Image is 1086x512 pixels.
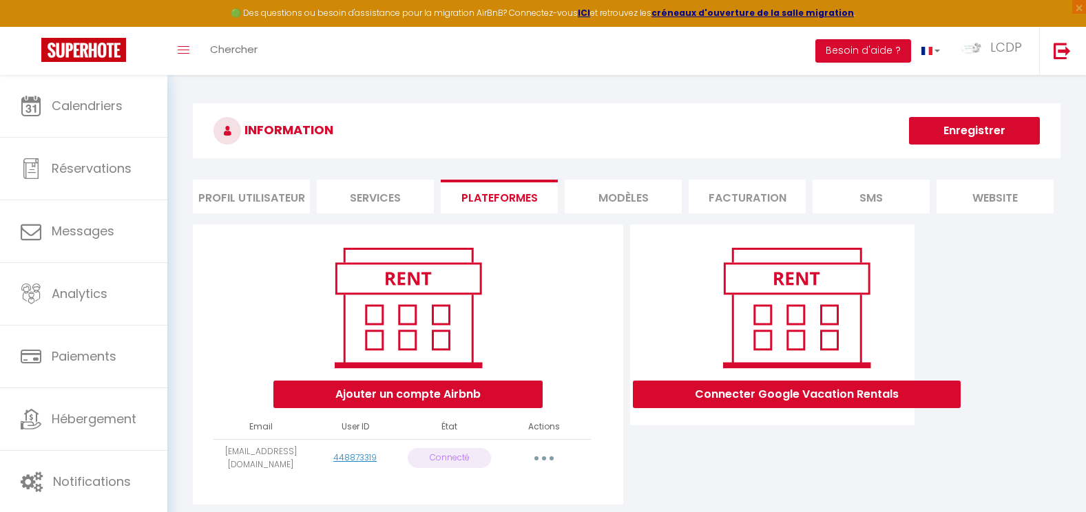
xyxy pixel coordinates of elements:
[52,222,114,239] span: Messages
[990,39,1022,56] span: LCDP
[1054,42,1071,59] img: logout
[53,473,131,490] span: Notifications
[200,27,268,75] a: Chercher
[402,415,497,439] th: État
[317,180,434,213] li: Services
[52,97,123,114] span: Calendriers
[709,242,884,374] img: rent.png
[909,117,1040,145] button: Enregistrer
[497,415,591,439] th: Actions
[52,410,136,427] span: Hébergement
[651,7,854,19] a: créneaux d'ouverture de la salle migration
[52,348,116,365] span: Paiements
[213,439,308,477] td: [EMAIL_ADDRESS][DOMAIN_NAME]
[52,160,132,177] span: Réservations
[408,448,491,468] p: Connecté
[961,40,981,55] img: ...
[441,180,558,213] li: Plateformes
[210,42,258,56] span: Chercher
[213,415,308,439] th: Email
[41,38,126,62] img: Super Booking
[565,180,682,213] li: MODÈLES
[52,285,107,302] span: Analytics
[578,7,590,19] a: ICI
[633,381,961,408] button: Connecter Google Vacation Rentals
[950,27,1039,75] a: ... LCDP
[333,451,377,463] a: 448873319
[193,103,1061,158] h3: INFORMATION
[320,242,496,374] img: rent.png
[273,381,543,408] button: Ajouter un compte Airbnb
[937,180,1054,213] li: website
[308,415,402,439] th: User ID
[813,180,930,213] li: SMS
[689,180,806,213] li: Facturation
[193,180,310,213] li: Profil Utilisateur
[815,39,911,63] button: Besoin d'aide ?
